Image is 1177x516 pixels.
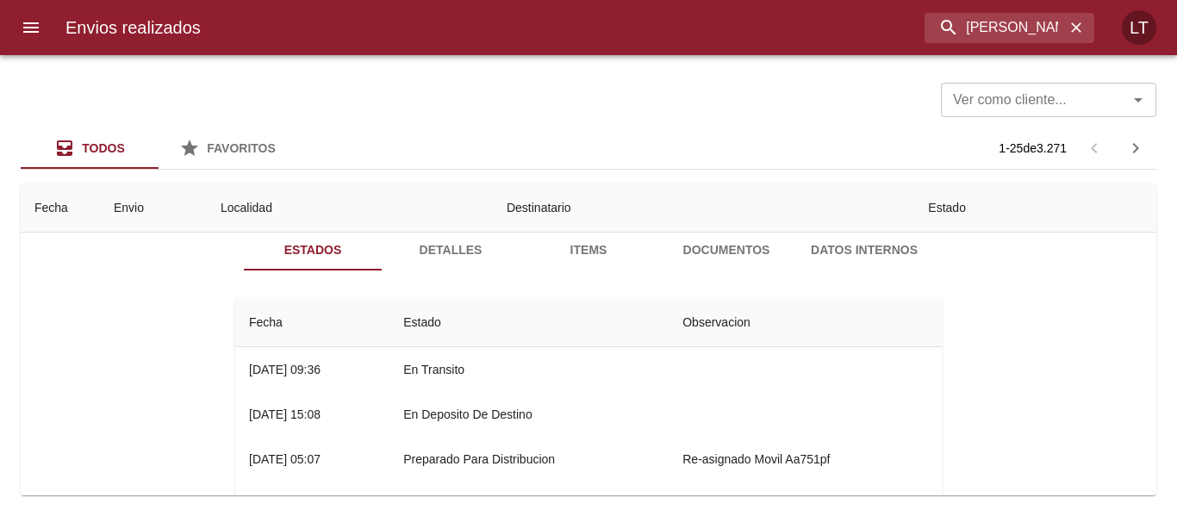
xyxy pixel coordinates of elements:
[389,298,669,347] th: Estado
[668,239,785,261] span: Documentos
[1122,10,1156,45] div: Abrir información de usuario
[100,183,207,233] th: Envio
[65,14,201,41] h6: Envios realizados
[669,298,942,347] th: Observacion
[389,437,669,482] td: Preparado Para Distribucion
[914,183,1156,233] th: Estado
[1126,88,1150,112] button: Abrir
[999,140,1067,157] p: 1 - 25 de 3.271
[806,239,923,261] span: Datos Internos
[1074,140,1115,154] span: Pagina anterior
[249,452,321,466] div: [DATE] 05:07
[669,437,942,482] td: Re-asignado Movil Aa751pf
[389,392,669,437] td: En Deposito De Destino
[925,13,1065,43] input: buscar
[249,363,321,376] div: [DATE] 09:36
[389,347,669,392] td: En Transito
[207,141,276,155] span: Favoritos
[493,183,914,233] th: Destinatario
[1122,10,1156,45] div: LT
[82,141,125,155] span: Todos
[244,229,933,270] div: Tabs detalle de guia
[21,183,100,233] th: Fecha
[392,239,509,261] span: Detalles
[21,127,296,169] div: Tabs Envios
[1115,127,1156,169] span: Pagina siguiente
[235,298,389,347] th: Fecha
[530,239,647,261] span: Items
[10,7,52,48] button: menu
[254,239,371,261] span: Estados
[207,183,493,233] th: Localidad
[249,407,321,421] div: [DATE] 15:08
